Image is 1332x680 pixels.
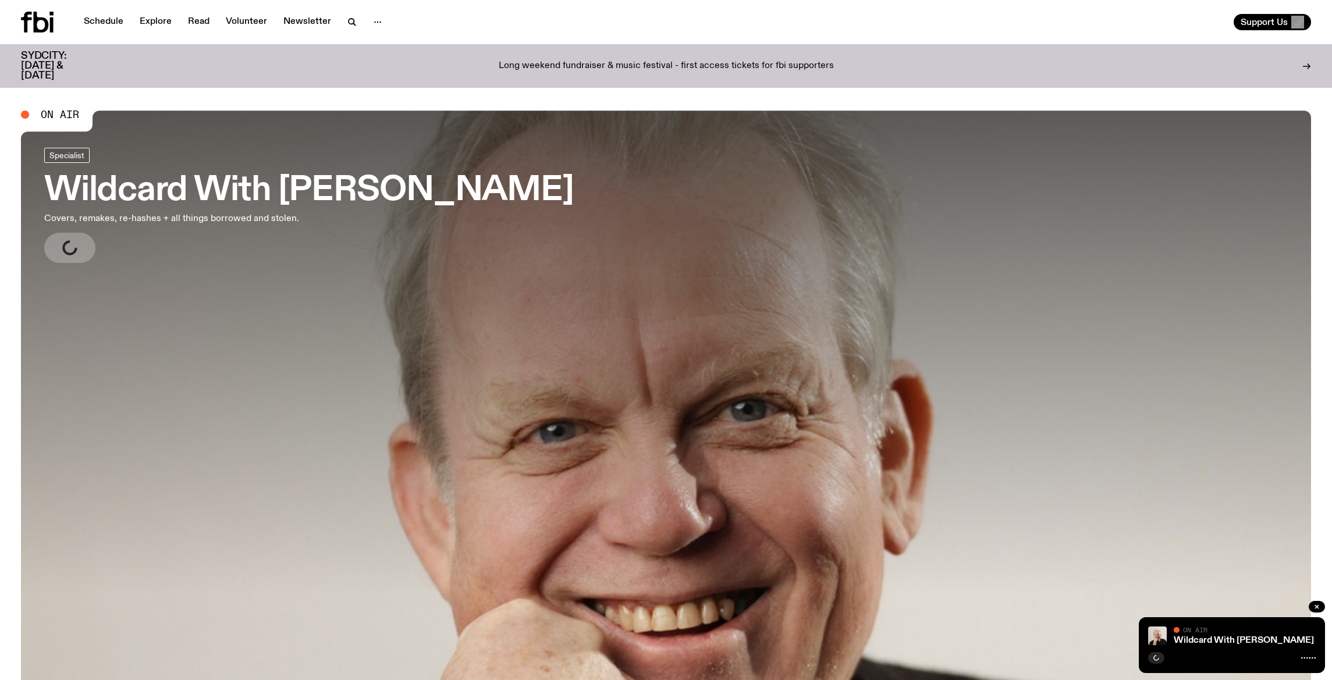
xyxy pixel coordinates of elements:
[49,151,84,159] span: Specialist
[1183,626,1207,633] span: On Air
[1148,626,1167,645] img: Stuart is smiling charmingly, wearing a black t-shirt against a stark white background.
[181,14,216,30] a: Read
[44,175,574,207] h3: Wildcard With [PERSON_NAME]
[1241,17,1288,27] span: Support Us
[44,212,342,226] p: Covers, remakes, re-hashes + all things borrowed and stolen.
[1234,14,1311,30] button: Support Us
[41,109,79,120] span: On Air
[44,148,90,163] a: Specialist
[21,51,95,81] h3: SYDCITY: [DATE] & [DATE]
[44,148,574,263] a: Wildcard With [PERSON_NAME]Covers, remakes, re-hashes + all things borrowed and stolen.
[1174,636,1314,645] a: Wildcard With [PERSON_NAME]
[219,14,274,30] a: Volunteer
[499,61,834,72] p: Long weekend fundraiser & music festival - first access tickets for fbi supporters
[133,14,179,30] a: Explore
[276,14,338,30] a: Newsletter
[77,14,130,30] a: Schedule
